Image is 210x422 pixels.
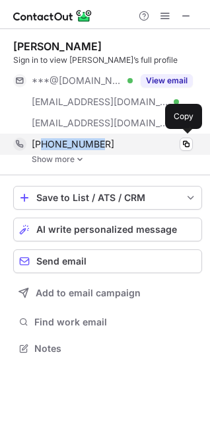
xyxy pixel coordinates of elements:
button: Notes [13,339,202,358]
button: Send email [13,249,202,273]
div: Sign in to view [PERSON_NAME]’s full profile [13,54,202,66]
button: Find work email [13,313,202,331]
div: [PERSON_NAME] [13,40,102,53]
a: Show more [32,155,202,164]
button: save-profile-one-click [13,186,202,210]
span: Notes [34,343,197,355]
span: Find work email [34,316,197,328]
button: Reveal Button [141,74,193,87]
img: ContactOut v5.3.10 [13,8,92,24]
img: - [76,155,84,164]
span: AI write personalized message [36,224,177,235]
span: [EMAIL_ADDRESS][DOMAIN_NAME] [32,96,169,108]
span: Add to email campaign [36,288,141,298]
button: AI write personalized message [13,218,202,241]
span: Send email [36,256,87,267]
span: [PHONE_NUMBER] [32,138,114,150]
span: [EMAIL_ADDRESS][DOMAIN_NAME] [32,117,169,129]
span: ***@[DOMAIN_NAME] [32,75,123,87]
button: Add to email campaign [13,281,202,305]
div: Save to List / ATS / CRM [36,192,179,203]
